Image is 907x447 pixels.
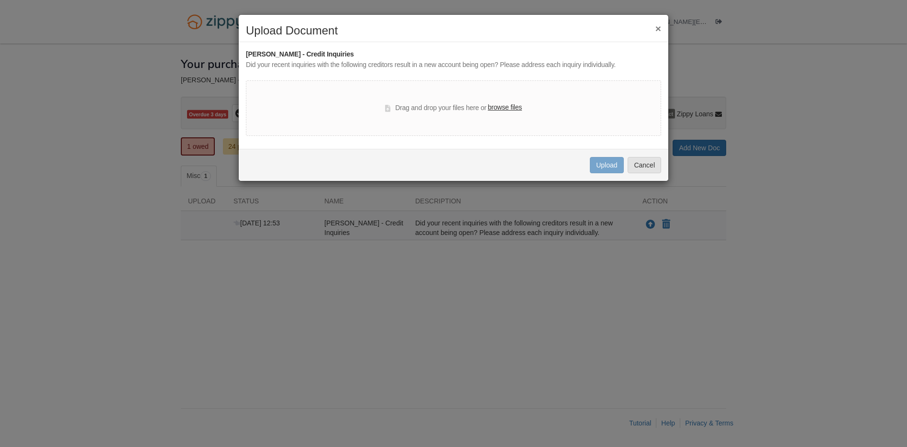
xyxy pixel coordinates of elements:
[246,24,661,37] h2: Upload Document
[655,23,661,34] button: ×
[590,157,623,173] button: Upload
[628,157,661,173] button: Cancel
[246,49,661,60] div: [PERSON_NAME] - Credit Inquiries
[488,102,522,113] label: browse files
[385,102,522,114] div: Drag and drop your files here or
[246,60,661,70] div: Did your recent inquiries with the following creditors result in a new account being open? Please...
